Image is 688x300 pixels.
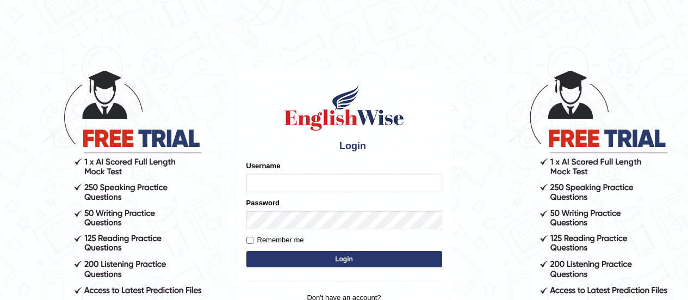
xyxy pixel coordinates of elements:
[246,237,253,244] input: Remember me
[246,161,281,171] label: Username
[246,251,442,267] button: Login
[246,235,304,246] label: Remember me
[282,83,406,132] img: Logo of English Wise sign in for intelligent practice with AI
[246,198,280,208] label: Password
[246,138,442,155] h4: Login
